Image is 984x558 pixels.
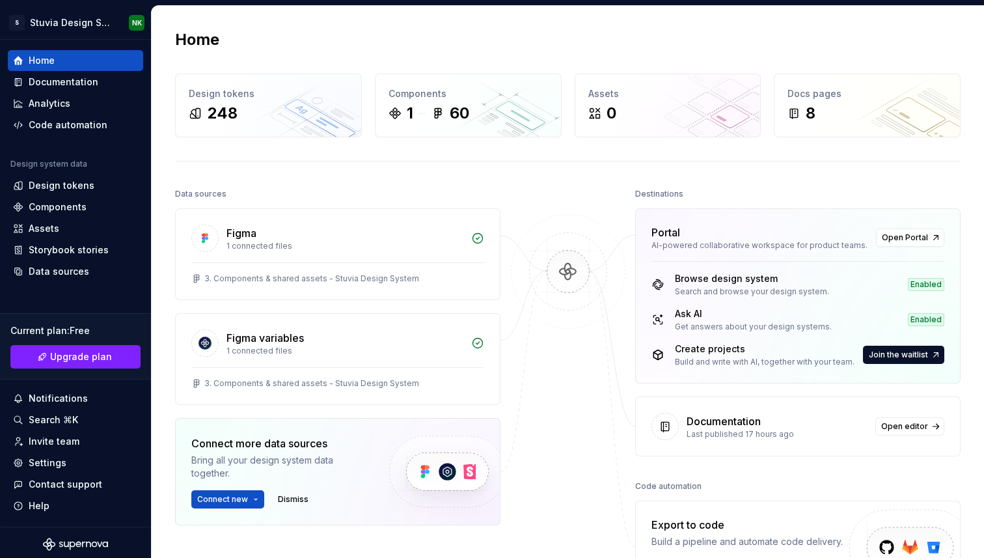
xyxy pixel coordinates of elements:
[8,218,143,239] a: Assets
[8,240,143,260] a: Storybook stories
[10,324,141,337] div: Current plan : Free
[29,265,89,278] div: Data sources
[908,313,944,326] div: Enabled
[588,87,748,100] div: Assets
[774,74,961,137] a: Docs pages8
[175,185,226,203] div: Data sources
[675,342,854,356] div: Create projects
[132,18,142,28] div: NK
[29,456,66,469] div: Settings
[29,392,88,405] div: Notifications
[9,15,25,31] div: S
[29,244,109,257] div: Storybook stories
[197,494,248,505] span: Connect new
[687,413,761,429] div: Documentation
[29,435,79,448] div: Invite team
[8,72,143,92] a: Documentation
[375,74,562,137] a: Components160
[10,345,141,369] button: Upgrade plan
[8,453,143,473] a: Settings
[191,454,367,480] div: Bring all your design system data together.
[175,208,500,300] a: Figma1 connected files3. Components & shared assets - Stuvia Design System
[675,286,829,297] div: Search and browse your design system.
[389,87,548,100] div: Components
[226,225,256,241] div: Figma
[651,225,680,240] div: Portal
[575,74,761,137] a: Assets0
[204,273,419,284] div: 3. Components & shared assets - Stuvia Design System
[787,87,947,100] div: Docs pages
[29,222,59,235] div: Assets
[8,495,143,516] button: Help
[687,429,868,439] div: Last published 17 hours ago
[29,179,94,192] div: Design tokens
[635,477,702,495] div: Code automation
[881,421,928,432] span: Open editor
[8,115,143,135] a: Code automation
[407,103,413,124] div: 1
[226,330,304,346] div: Figma variables
[272,490,314,509] button: Dismiss
[450,103,469,124] div: 60
[675,357,854,367] div: Build and write with AI, together with your team.
[8,261,143,282] a: Data sources
[43,538,108,551] svg: Supernova Logo
[175,313,500,405] a: Figma variables1 connected files3. Components & shared assets - Stuvia Design System
[675,272,829,285] div: Browse design system
[29,76,98,89] div: Documentation
[226,346,463,356] div: 1 connected files
[50,350,112,363] span: Upgrade plan
[29,478,102,491] div: Contact support
[189,87,348,100] div: Design tokens
[908,278,944,291] div: Enabled
[29,97,70,110] div: Analytics
[175,29,219,50] h2: Home
[863,346,944,364] button: Join the waitlist
[278,494,308,505] span: Dismiss
[204,378,419,389] div: 3. Components & shared assets - Stuvia Design System
[876,229,944,247] a: Open Portal
[191,436,367,451] div: Connect more data sources
[8,431,143,452] a: Invite team
[29,54,55,67] div: Home
[651,240,868,251] div: AI-powered collaborative workspace for product teams.
[29,201,87,214] div: Components
[3,8,148,36] button: SStuvia Design SystemNK
[675,322,832,332] div: Get answers about your design systems.
[10,159,87,169] div: Design system data
[8,474,143,495] button: Contact support
[882,232,928,243] span: Open Portal
[651,535,843,548] div: Build a pipeline and automate code delivery.
[207,103,238,124] div: 248
[8,388,143,409] button: Notifications
[869,350,928,360] span: Join the waitlist
[191,490,264,509] button: Connect new
[8,50,143,71] a: Home
[226,241,463,251] div: 1 connected files
[635,185,683,203] div: Destinations
[607,103,616,124] div: 0
[675,307,832,320] div: Ask AI
[30,16,113,29] div: Stuvia Design System
[8,93,143,114] a: Analytics
[651,517,843,533] div: Export to code
[29,499,49,512] div: Help
[806,103,815,124] div: 8
[175,74,362,137] a: Design tokens248
[875,417,944,436] a: Open editor
[8,197,143,217] a: Components
[29,413,78,426] div: Search ⌘K
[8,175,143,196] a: Design tokens
[29,119,107,132] div: Code automation
[8,410,143,430] button: Search ⌘K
